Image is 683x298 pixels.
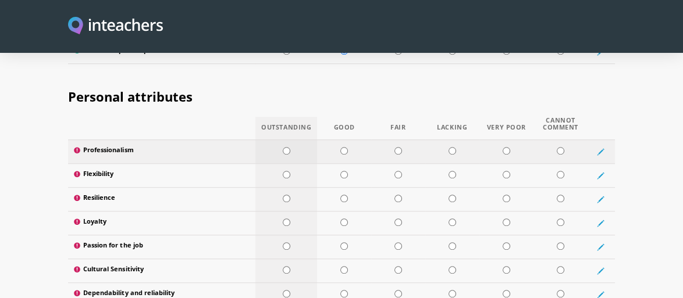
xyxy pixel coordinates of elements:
th: Fair [371,117,425,140]
span: Personal attributes [68,88,193,105]
th: Outstanding [255,117,317,140]
label: Flexibility [74,170,250,181]
label: Passion for the job [74,241,250,252]
label: Loyalty [74,217,250,228]
img: Inteachers [68,17,163,36]
a: Visit this site's homepage [68,17,163,36]
th: Lacking [425,117,479,140]
th: Very Poor [479,117,533,140]
th: Cannot Comment [533,117,588,140]
label: Resilience [74,193,250,204]
label: Professionalism [74,146,250,157]
th: Good [317,117,371,140]
label: Cultural Sensitivity [74,265,250,276]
